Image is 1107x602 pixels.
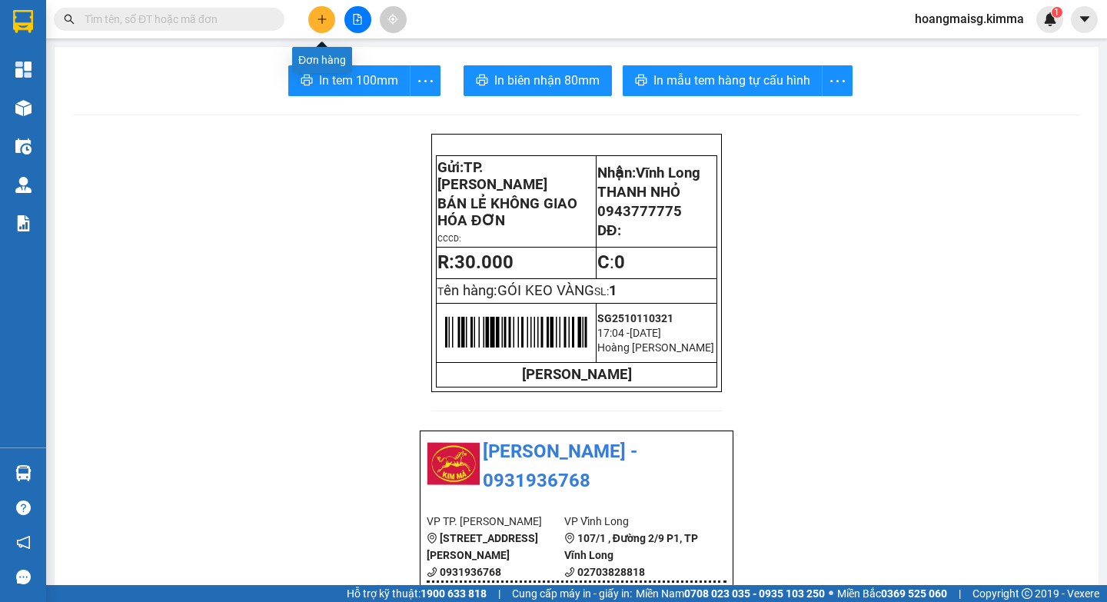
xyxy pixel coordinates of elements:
img: dashboard-icon [15,62,32,78]
span: question-circle [16,501,31,515]
span: BÁN LẺ KHÔNG GIAO HÓA ĐƠN [437,195,577,229]
span: caret-down [1078,12,1092,26]
span: printer [301,74,313,88]
span: more [823,72,852,91]
li: VP TP. [PERSON_NAME] [427,513,564,530]
button: printerIn biên nhận 80mm [464,65,612,96]
button: aim [380,6,407,33]
strong: R: [437,251,514,273]
span: In biên nhận 80mm [494,71,600,90]
span: GÓI KEO VÀNG [497,282,594,299]
button: printerIn mẫu tem hàng tự cấu hình [623,65,823,96]
span: Hỗ trợ kỹ thuật: [347,585,487,602]
span: Miền Bắc [837,585,947,602]
span: 1 [1054,7,1059,18]
span: CCCD: [437,234,461,244]
span: SG2510110321 [597,312,673,324]
b: 0931936768 [440,566,501,578]
strong: C [597,251,610,273]
img: warehouse-icon [15,100,32,116]
span: In mẫu tem hàng tự cấu hình [653,71,810,90]
button: printerIn tem 100mm [288,65,411,96]
strong: 0369 525 060 [881,587,947,600]
span: more [411,72,440,91]
b: 02703828818 [577,566,645,578]
strong: 1900 633 818 [421,587,487,600]
button: more [822,65,853,96]
span: Gửi: [437,159,547,193]
li: [PERSON_NAME] - 0931936768 [427,437,726,495]
span: copyright [1022,588,1032,599]
button: more [410,65,440,96]
input: Tìm tên, số ĐT hoặc mã đơn [85,11,266,28]
span: 17:04 - [597,327,630,339]
button: file-add [344,6,371,33]
span: printer [476,74,488,88]
span: hoangmaisg.kimma [903,9,1036,28]
span: environment [427,533,437,544]
img: warehouse-icon [15,177,32,193]
span: | [959,585,961,602]
span: file-add [352,14,363,25]
span: notification [16,535,31,550]
span: : [597,251,625,273]
span: message [16,570,31,584]
span: 1 [609,282,617,299]
span: TP. [PERSON_NAME] [437,159,547,193]
span: DĐ: [597,222,620,239]
span: Hoàng [PERSON_NAME] [597,341,714,354]
li: VP Vĩnh Long [564,513,702,530]
span: In tem 100mm [319,71,398,90]
b: 107/1 , Đường 2/9 P1, TP Vĩnh Long [564,532,698,561]
span: SL: [594,285,609,298]
strong: [PERSON_NAME] [522,366,632,383]
button: caret-down [1071,6,1098,33]
span: Cung cấp máy in - giấy in: [512,585,632,602]
span: environment [564,533,575,544]
img: logo-vxr [13,10,33,33]
span: [DATE] [630,327,661,339]
span: Miền Nam [636,585,825,602]
img: logo.jpg [427,437,480,491]
span: search [64,14,75,25]
span: T [437,285,594,298]
button: plus [308,6,335,33]
span: phone [427,567,437,577]
span: 30.000 [454,251,514,273]
strong: 0708 023 035 - 0935 103 250 [684,587,825,600]
b: [STREET_ADDRESS][PERSON_NAME] [427,532,538,561]
img: icon-new-feature [1043,12,1057,26]
span: THANH NHỎ [597,184,680,201]
sup: 1 [1052,7,1062,18]
span: plus [317,14,327,25]
span: 0943777775 [597,203,682,220]
span: ên hàng: [444,282,594,299]
span: Nhận: [597,165,700,181]
span: ⚪️ [829,590,833,597]
span: phone [564,567,575,577]
span: Vĩnh Long [636,165,700,181]
img: warehouse-icon [15,138,32,155]
span: printer [635,74,647,88]
span: 0 [614,251,625,273]
span: aim [387,14,398,25]
img: solution-icon [15,215,32,231]
span: | [498,585,500,602]
img: warehouse-icon [15,465,32,481]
